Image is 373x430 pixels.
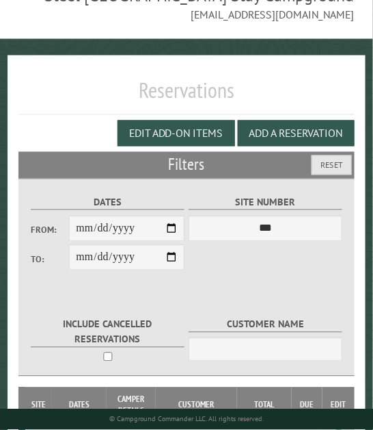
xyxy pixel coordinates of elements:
[31,195,184,211] label: Dates
[118,121,235,147] button: Edit Add-on Items
[51,388,107,423] th: Dates
[31,224,69,237] label: From:
[292,388,322,423] th: Due
[312,155,352,175] button: Reset
[238,121,355,147] button: Add a Reservation
[107,388,155,423] th: Camper Details
[237,388,292,423] th: Total
[18,77,354,115] h1: Reservations
[18,152,354,178] h2: Filters
[31,253,69,266] label: To:
[189,195,342,211] label: Site Number
[156,388,237,423] th: Customer
[31,317,184,347] label: Include Cancelled Reservations
[25,388,51,423] th: Site
[322,388,354,423] th: Edit
[189,317,342,333] label: Customer Name
[109,415,264,424] small: © Campground Commander LLC. All rights reserved.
